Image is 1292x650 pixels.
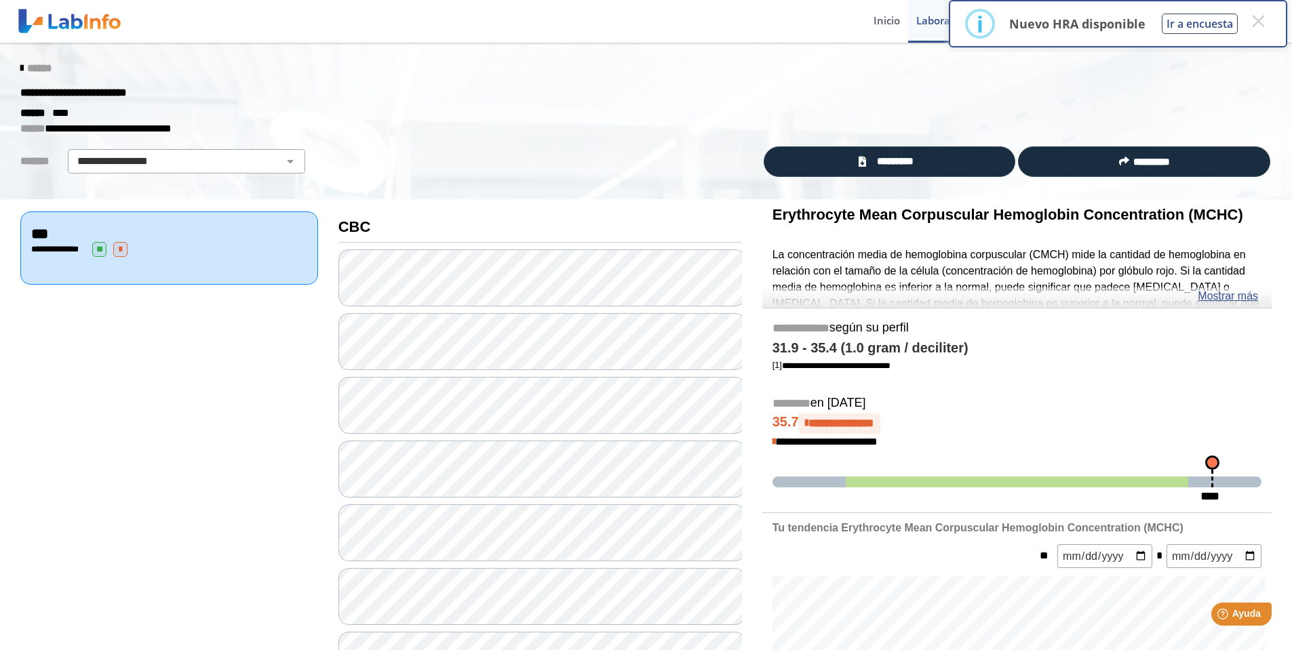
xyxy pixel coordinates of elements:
h4: 31.9 - 35.4 (1.0 gram / deciliter) [772,340,1261,357]
div: i [977,12,983,36]
input: mm/dd/yyyy [1057,544,1152,568]
input: mm/dd/yyyy [1167,544,1261,568]
h5: según su perfil [772,321,1261,336]
iframe: Help widget launcher [1171,597,1277,635]
button: Close this dialog [1246,9,1270,33]
h5: en [DATE] [772,396,1261,411]
p: Nuevo HRA disponible [1009,16,1146,32]
a: Mostrar más [1198,288,1258,304]
b: Erythrocyte Mean Corpuscular Hemoglobin Concentration (MCHC) [772,206,1243,223]
a: [1] [772,360,890,370]
p: La concentración media de hemoglobina corpuscular (CMCH) mide la cantidad de hemoglobina en relac... [772,247,1261,360]
h4: 35.7 [772,413,1261,434]
b: CBC [338,218,371,235]
b: Tu tendencia Erythrocyte Mean Corpuscular Hemoglobin Concentration (MCHC) [772,522,1183,533]
button: Ir a encuesta [1162,14,1238,34]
